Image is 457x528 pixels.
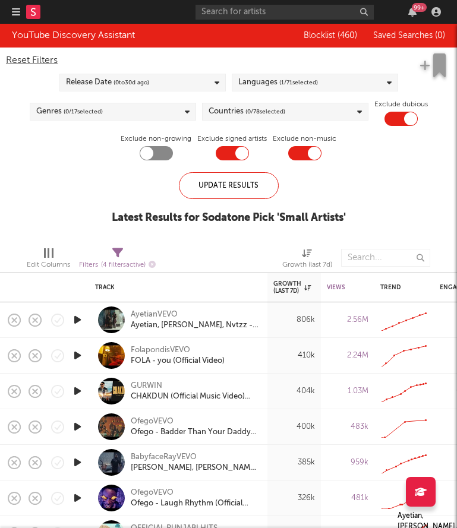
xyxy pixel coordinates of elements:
div: Edit Columns [27,243,70,277]
a: GURWINCHAKDUN (Official Music Video) GURWIN | New Punjabi Song 2025 | Latest Punjabi Song 2025 | ... [131,381,259,402]
div: 385k [273,456,315,470]
div: Track [95,284,256,291]
div: 483k [327,420,368,434]
div: YouTube Discovery Assistant [12,29,135,43]
span: ( 1 / 71 selected) [279,75,318,90]
div: Release Date [66,75,149,90]
div: AyetianVEVO [131,309,259,320]
div: Growth (last 7d) [282,258,332,272]
div: Reset Filters [6,53,451,68]
a: AyetianVEVOAyetian, [PERSON_NAME], Nvtzz - Wah Yo Deh Pan (Official Music Video) | RamPutu [131,309,259,331]
a: BabyfaceRayVEVO[PERSON_NAME], [PERSON_NAME] - Standing on Business (Official Video) [131,452,259,473]
div: 1.03M [327,384,368,399]
label: Exclude non-music [273,132,336,146]
input: Search for artists [196,5,374,20]
div: Edit Columns [27,258,70,272]
div: OfegoVEVO [131,488,259,498]
div: 410k [273,349,315,363]
span: ( 4 filters active) [101,262,146,268]
div: GURWIN [131,381,259,391]
div: 481k [327,491,368,505]
button: 99+ [408,7,417,17]
a: FolapondisVEVOFOLA - you (Official Video) [131,345,225,366]
span: ( 460 ) [338,31,357,40]
button: Saved Searches (0) [370,31,445,40]
label: Exclude dubious [374,97,428,112]
span: ( 0 to 30 d ago) [114,75,149,90]
div: 2.24M [327,349,368,363]
label: Exclude non-growing [121,132,191,146]
div: 806k [273,313,315,327]
div: Genres [36,105,103,119]
div: Trend [380,284,422,291]
a: OfegoVEVOOfego - Laugh Rhythm (Official Music Video) ft. [PERSON_NAME] [131,488,259,509]
div: Growth (last 7d) [273,280,311,295]
span: ( 0 / 17 selected) [64,105,103,119]
div: 99 + [412,3,427,12]
div: 959k [327,456,368,470]
div: Countries [209,105,285,119]
div: Update Results [179,172,279,199]
a: OfegoVEVOOfego - Badder Than Your Daddy (Official Music Video) [131,416,259,438]
div: OfegoVEVO [131,416,259,427]
span: Blocklist [304,31,357,40]
div: Growth (last 7d) [282,243,332,277]
div: CHAKDUN (Official Music Video) GURWIN | New Punjabi Song 2025 | Latest Punjabi Song 2025 | Song 2025 [131,391,259,402]
div: 2.56M [327,313,368,327]
div: FOLA - you (Official Video) [131,356,225,366]
div: Filters(4 filters active) [79,243,156,277]
div: Ofego - Badder Than Your Daddy (Official Music Video) [131,427,259,438]
div: Latest Results for Sodatone Pick ' Small Artists ' [112,211,346,225]
input: Search... [341,249,430,267]
div: FolapondisVEVO [131,345,225,356]
div: BabyfaceRayVEVO [131,452,259,463]
span: Saved Searches [373,31,445,40]
div: [PERSON_NAME], [PERSON_NAME] - Standing on Business (Official Video) [131,463,259,473]
div: Filters [79,258,156,273]
div: Languages [238,75,318,90]
span: ( 0 ) [435,31,445,40]
div: 326k [273,491,315,505]
div: Ayetian, [PERSON_NAME], Nvtzz - Wah Yo Deh Pan (Official Music Video) | RamPutu [131,320,259,331]
div: 400k [273,420,315,434]
span: ( 0 / 78 selected) [245,105,285,119]
div: 404k [273,384,315,399]
label: Exclude signed artists [197,132,267,146]
div: Ofego - Laugh Rhythm (Official Music Video) ft. [PERSON_NAME] [131,498,259,509]
div: Views [327,284,351,291]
